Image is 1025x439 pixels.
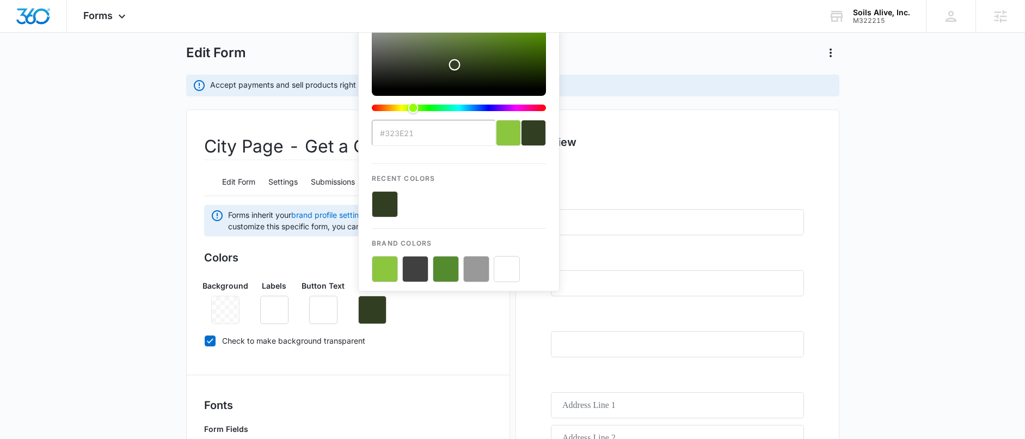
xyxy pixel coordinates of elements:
[222,169,255,196] button: Edit Form
[291,210,367,219] a: brand profile settings
[372,164,546,184] p: Recent Colors
[302,280,345,291] p: Button Text
[262,280,286,291] p: Labels
[533,134,821,150] h2: Preview
[372,120,496,146] input: color-picker-input
[496,120,521,146] div: previous color
[215,336,354,369] iframe: reCAPTCHA
[311,169,355,196] button: Submissions
[372,105,546,111] div: Hue
[7,347,57,357] span: Get A Quote!
[228,209,486,232] span: Forms inherit your by default. If you need to customize this specific form, you can make individu...
[204,423,488,435] p: Form Fields
[204,133,420,160] h2: City Page - Get a Quote
[83,10,113,21] span: Forms
[186,45,246,61] h1: Edit Form
[853,8,910,17] div: account name
[822,44,839,62] button: Actions
[204,249,492,266] h3: Colors
[135,272,254,298] input: State
[521,120,546,146] div: current color selection
[204,397,492,413] h3: Fonts
[204,335,492,346] label: Check to make background transparent
[268,169,298,196] button: Settings
[372,229,546,248] p: Brand Colors
[853,17,910,25] div: account id
[202,280,248,291] p: Background
[210,79,464,90] p: Accept payments and sell products right on this form.
[135,305,254,331] input: Country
